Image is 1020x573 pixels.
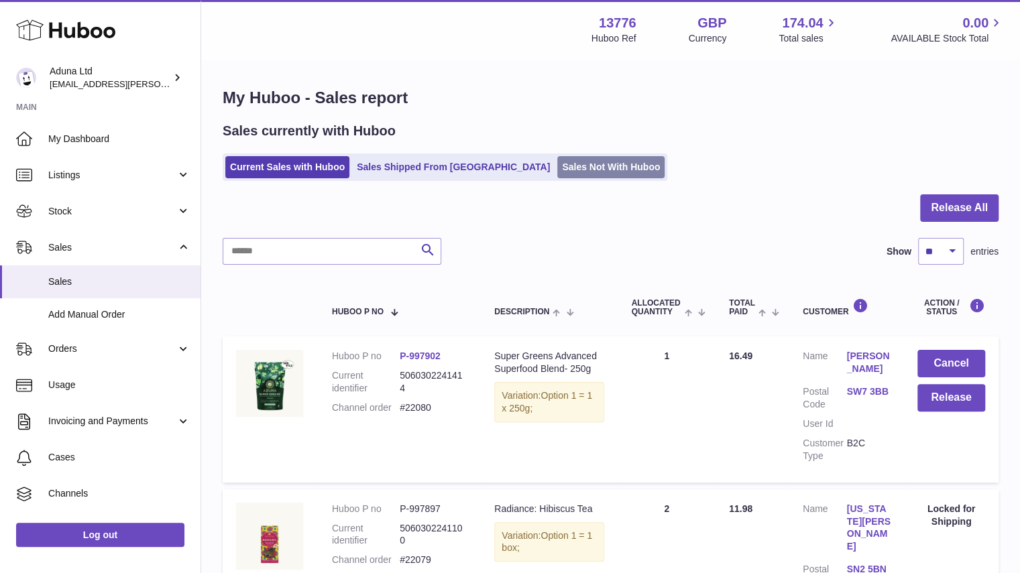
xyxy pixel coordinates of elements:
div: Super Greens Advanced Superfood Blend- 250g [494,350,604,375]
a: SW7 3BB [846,385,890,398]
button: Cancel [917,350,985,377]
dt: Current identifier [332,369,400,395]
dd: 5060302241414 [400,369,467,395]
span: Orders [48,342,176,355]
h1: My Huboo - Sales report [223,87,999,109]
td: 1 [618,336,716,482]
h2: Sales currently with Huboo [223,122,396,140]
span: Invoicing and Payments [48,415,176,428]
dd: #22080 [400,401,467,414]
div: Variation: [494,522,604,562]
img: RADIANCE-HIBISCUS-TEA-FOP-CHALK.jpg [236,503,303,570]
span: Sales [48,241,176,254]
span: Channels [48,487,190,500]
span: Usage [48,379,190,391]
div: Action / Status [917,298,985,316]
span: Option 1 = 1 x 250g; [502,390,592,413]
dt: Name [803,350,846,379]
strong: 13776 [599,14,636,32]
dd: #22079 [400,554,467,566]
span: ALLOCATED Quantity [631,299,681,316]
a: [US_STATE][PERSON_NAME] [846,503,890,554]
span: Stock [48,205,176,218]
dt: User Id [803,418,846,430]
span: Listings [48,169,176,182]
dt: Customer Type [803,437,846,462]
div: Aduna Ltd [50,65,170,90]
a: [PERSON_NAME] [846,350,890,375]
span: Option 1 = 1 box; [502,530,592,554]
a: Log out [16,523,184,547]
span: Huboo P no [332,308,384,316]
dd: B2C [846,437,890,462]
span: Cases [48,451,190,464]
span: Description [494,308,549,316]
dd: P-997897 [400,503,467,515]
dt: Huboo P no [332,503,400,515]
label: Show [887,245,911,258]
strong: GBP [697,14,726,32]
div: Radiance: Hibiscus Tea [494,503,604,515]
dt: Current identifier [332,522,400,548]
div: Locked for Shipping [917,503,985,528]
a: P-997902 [400,351,441,361]
span: Total paid [729,299,755,316]
div: Variation: [494,382,604,422]
span: Sales [48,275,190,288]
a: Current Sales with Huboo [225,156,349,178]
span: Add Manual Order [48,308,190,321]
a: 0.00 AVAILABLE Stock Total [891,14,1004,45]
span: AVAILABLE Stock Total [891,32,1004,45]
div: Huboo Ref [591,32,636,45]
img: SUPER-GREENS-ADVANCED-SUPERFOOD-BLEND-POUCH-FOP-CHALK.jpg [236,350,303,417]
div: Customer [803,298,891,316]
button: Release [917,384,985,411]
span: 174.04 [782,14,823,32]
dt: Postal Code [803,385,846,411]
img: deborahe.kamara@aduna.com [16,68,36,88]
dt: Channel order [332,554,400,566]
span: My Dashboard [48,133,190,145]
span: entries [970,245,999,258]
a: Sales Shipped From [GEOGRAPHIC_DATA] [352,156,555,178]
span: 16.49 [729,351,752,361]
span: 0.00 [962,14,988,32]
span: Total sales [779,32,838,45]
dt: Huboo P no [332,350,400,363]
button: Release All [920,194,999,222]
a: Sales Not With Huboo [557,156,665,178]
dd: 5060302241100 [400,522,467,548]
div: Currency [689,32,727,45]
span: 11.98 [729,503,752,514]
dt: Channel order [332,401,400,414]
a: 174.04 Total sales [779,14,838,45]
span: [EMAIL_ADDRESS][PERSON_NAME][PERSON_NAME][DOMAIN_NAME] [50,78,341,89]
dt: Name [803,503,846,557]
